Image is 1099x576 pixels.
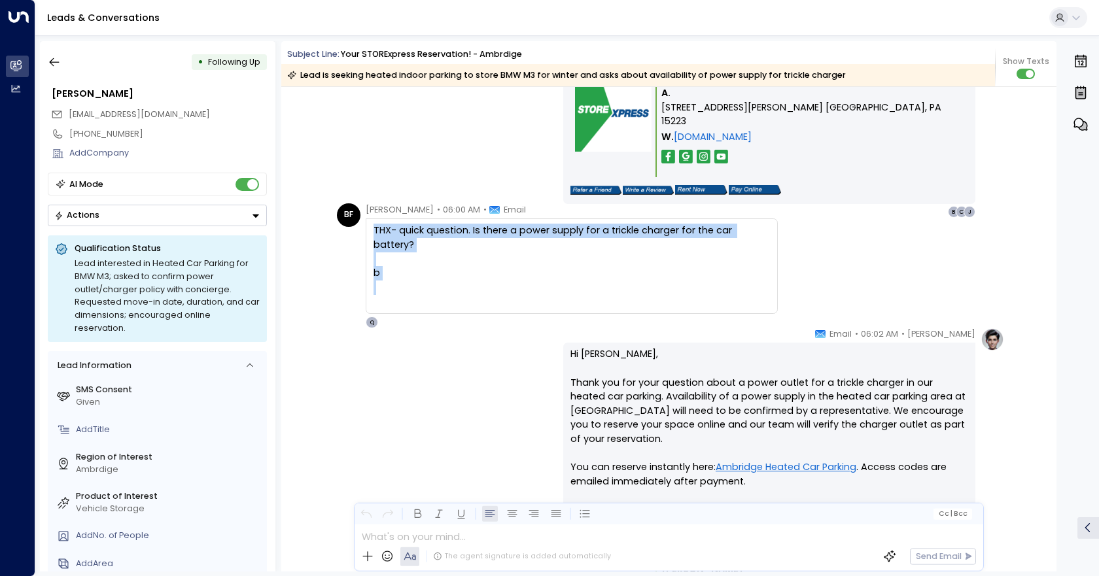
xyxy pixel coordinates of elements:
[697,150,710,163] img: storexpress_insta.png
[907,328,975,341] span: [PERSON_NAME]
[443,203,480,216] span: 06:00 AM
[674,130,752,144] a: [DOMAIN_NAME]
[76,490,262,503] label: Product of Interest
[661,150,675,163] img: storexpres_fb.png
[337,203,360,227] div: BF
[437,203,440,216] span: •
[366,316,377,328] div: Q
[69,128,267,141] div: [PHONE_NUMBER]
[52,87,267,101] div: [PERSON_NAME]
[504,203,526,216] span: Email
[69,147,267,160] div: AddCompany
[675,185,727,195] img: storexpress_rent.png
[1003,56,1049,67] span: Show Texts
[76,530,262,542] div: AddNo. of People
[374,224,770,252] div: THX- quick question. Is there a power supply for a trickle charger for the car battery?
[623,186,674,195] img: storexpress_write.png
[679,150,693,163] img: storexpress_google.png
[829,328,852,341] span: Email
[938,510,968,518] span: Cc Bcc
[729,185,781,195] img: storexpress_pay.png
[661,130,674,144] span: W.
[374,266,770,280] div: b
[287,48,340,59] span: Subject Line:
[76,503,262,515] div: Vehicle Storage
[75,243,260,254] p: Qualification Status
[69,109,210,120] span: [EMAIL_ADDRESS][DOMAIN_NAME]
[661,101,964,129] span: [STREET_ADDRESS][PERSON_NAME] [GEOGRAPHIC_DATA], PA 15223
[433,551,611,562] div: The agent signature is added automatically
[951,510,952,518] span: |
[208,56,260,67] span: Following Up
[661,86,671,101] span: A.
[716,460,856,475] a: Ambridge Heated Car Parking
[198,52,203,73] div: •
[69,109,210,121] span: brianfranks@mac.com
[861,328,898,341] span: 06:02 AM
[76,451,262,464] label: Region of Interest
[570,186,621,195] img: storexpress_refer.png
[69,178,103,191] div: AI Mode
[54,210,99,220] div: Actions
[570,347,968,559] p: Hi [PERSON_NAME], Thank you for your question about a power outlet for a trickle charger in our h...
[901,328,905,341] span: •
[76,464,262,476] div: Ambrdige
[75,257,260,335] div: Lead interested in Heated Car Parking for BMW M3; asked to confirm power outlet/charger policy wi...
[76,384,262,396] label: SMS Consent
[714,150,728,163] img: storexpress_yt.png
[933,508,972,519] button: Cc|Bcc
[366,203,434,216] span: [PERSON_NAME]
[341,48,522,61] div: Your STORExpress Reservation! - Ambrdige
[76,396,262,409] div: Given
[575,75,652,152] img: storexpress_logo.png
[855,328,858,341] span: •
[483,203,487,216] span: •
[76,424,262,436] div: AddTitle
[287,69,846,82] div: Lead is seeking heated indoor parking to store BMW M3 for winter and asks about availability of p...
[48,205,267,226] button: Actions
[981,328,1004,351] img: profile-logo.png
[76,558,262,570] div: AddArea
[380,506,396,522] button: Redo
[48,205,267,226] div: Button group with a nested menu
[358,506,374,522] button: Undo
[47,11,160,24] a: Leads & Conversations
[53,360,131,372] div: Lead Information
